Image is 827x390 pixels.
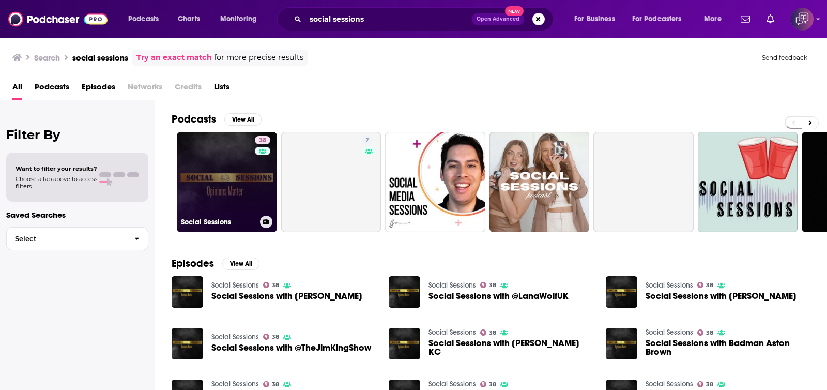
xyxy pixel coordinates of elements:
img: Social Sessions with Emma Cassidy [172,276,203,308]
span: Charts [178,12,200,26]
img: User Profile [791,8,814,31]
span: New [505,6,524,16]
span: Social Sessions with [PERSON_NAME] [646,292,797,301]
a: Social Sessions [211,380,259,388]
a: Social Sessions [211,333,259,341]
a: Social Sessions with Emma Cassidy [211,292,362,301]
button: open menu [121,11,172,27]
a: 38 [480,282,497,288]
a: Social Sessions with @LanaWolfUK ​ [428,292,571,301]
a: Show notifications dropdown [737,10,754,28]
h3: social sessions [72,53,128,63]
div: Search podcasts, credits, & more... [287,7,563,31]
a: Social Sessions with Badman Aston Brown [646,339,810,356]
a: Social Sessions with @TheJimKingShow ​ [211,343,373,352]
button: open menu [213,11,270,27]
span: Logged in as corioliscompany [791,8,814,31]
a: Social Sessions [646,281,693,290]
a: 38Social Sessions [177,132,277,232]
a: EpisodesView All [172,257,259,270]
a: 7 [361,136,373,144]
h3: Social Sessions [181,218,256,227]
a: Social Sessions with Darren McGarvey [646,292,797,301]
a: Social Sessions [428,328,476,337]
img: Social Sessions with Darren McGarvey [606,276,637,308]
a: PodcastsView All [172,113,262,126]
span: 38 [489,382,496,387]
a: 38 [480,329,497,336]
a: Show notifications dropdown [762,10,778,28]
span: 38 [272,283,279,288]
span: Social Sessions with [PERSON_NAME] [211,292,362,301]
span: 38 [489,331,496,335]
span: More [704,12,722,26]
button: Open AdvancedNew [472,13,524,25]
span: Podcasts [128,12,159,26]
span: 38 [706,382,713,387]
a: Social Sessions [428,380,476,388]
span: 38 [706,331,713,335]
span: 7 [365,136,369,146]
h2: Podcasts [172,113,216,126]
span: Monitoring [220,12,257,26]
a: 38 [263,381,280,387]
span: 38 [489,283,496,288]
a: Podchaser - Follow, Share and Rate Podcasts [8,9,108,29]
a: Lists [214,79,229,100]
a: 38 [263,282,280,288]
a: Podcasts [35,79,69,100]
span: for more precise results [214,52,303,64]
span: 38 [272,382,279,387]
a: Social Sessions [646,328,693,337]
a: Social Sessions [428,281,476,290]
span: Want to filter your results? [16,165,97,172]
img: Social Sessions with Badman Aston Brown [606,328,637,359]
h2: Episodes [172,257,214,270]
button: Show profile menu [791,8,814,31]
span: Choose a tab above to access filters. [16,175,97,190]
span: 38 [706,283,713,288]
span: For Podcasters [632,12,682,26]
a: Episodes [82,79,115,100]
a: Social Sessions [211,281,259,290]
a: 38 [263,334,280,340]
a: Charts [171,11,206,27]
h3: Search [34,53,60,63]
img: Social Sessions with @TheJimKingShow ​ [172,328,203,359]
button: open menu [697,11,734,27]
span: Credits [175,79,202,100]
a: 38 [697,381,714,387]
button: View All [224,113,262,126]
span: 38 [272,335,279,339]
button: View All [222,258,259,270]
a: 38 [480,381,497,387]
a: Social Sessions with @LanaWolfUK ​ [389,276,420,308]
a: Try an exact match [136,52,212,64]
span: 38 [259,136,266,146]
button: Send feedback [759,53,810,62]
a: 7 [281,132,381,232]
button: open menu [567,11,628,27]
h2: Filter By [6,127,148,142]
a: Social Sessions [646,380,693,388]
img: Social Sessions with Tommy Ross KC [389,328,420,359]
input: Search podcasts, credits, & more... [305,11,472,27]
span: Social Sessions with [PERSON_NAME] KC [428,339,593,356]
a: 38 [255,136,270,144]
a: Social Sessions with Tommy Ross KC [428,339,593,356]
a: All [12,79,22,100]
a: 38 [697,282,714,288]
a: 38 [697,329,714,336]
button: open menu [625,11,697,27]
